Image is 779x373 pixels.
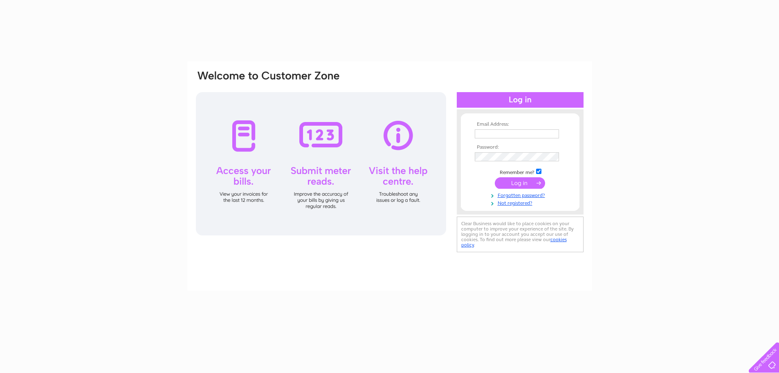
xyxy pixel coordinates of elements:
th: Email Address: [473,122,568,127]
a: cookies policy [461,237,567,248]
div: Clear Business would like to place cookies on your computer to improve your experience of the sit... [457,217,584,252]
a: Forgotten password? [475,191,568,199]
td: Remember me? [473,167,568,176]
a: Not registered? [475,199,568,206]
th: Password: [473,145,568,150]
input: Submit [495,177,545,189]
